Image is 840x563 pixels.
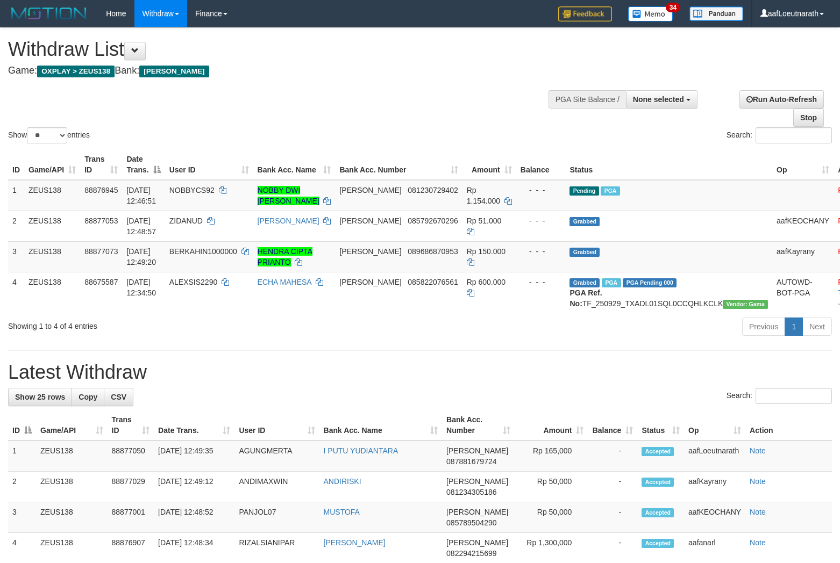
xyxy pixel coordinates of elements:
span: 88876945 [84,186,118,194]
th: Game/API: activate to sort column ascending [36,410,108,441]
td: [DATE] 12:49:12 [154,472,234,502]
a: Note [750,508,766,516]
td: ZEUS138 [24,272,80,313]
th: Amount: activate to sort column ascending [462,149,516,180]
a: [PERSON_NAME] [324,538,386,547]
a: ECHA MAHESA [258,278,311,286]
h1: Latest Withdraw [8,362,832,383]
th: Bank Acc. Name: activate to sort column ascending [253,149,336,180]
a: 1 [785,317,803,336]
th: Balance [516,149,566,180]
td: Rp 50,000 [515,472,588,502]
td: aafKayrany [772,241,834,272]
span: Pending [570,186,599,196]
td: aafKEOCHANY [772,211,834,241]
a: Run Auto-Refresh [739,90,824,109]
img: Button%20Memo.svg [628,6,673,21]
span: ZIDANUD [169,216,203,225]
td: 88877001 [108,502,154,533]
th: Status [565,149,772,180]
a: ANDIRISKI [324,477,361,486]
span: [PERSON_NAME] [139,66,209,77]
span: Accepted [642,478,674,487]
span: Copy 081230729402 to clipboard [408,186,458,194]
div: - - - [521,185,561,196]
span: Grabbed [570,248,600,257]
input: Search: [756,388,832,404]
a: Stop [793,109,824,127]
span: None selected [633,95,684,104]
h1: Withdraw List [8,39,549,60]
label: Search: [727,127,832,143]
label: Search: [727,388,832,404]
span: 88675587 [84,278,118,286]
h4: Game: Bank: [8,66,549,76]
a: Copy [72,388,104,406]
td: 2 [8,472,36,502]
b: PGA Ref. No: [570,288,602,308]
td: ANDIMAXWIN [234,472,319,502]
th: Date Trans.: activate to sort column ascending [154,410,234,441]
span: 88877073 [84,247,118,256]
a: NOBBY DWI [PERSON_NAME] [258,186,319,205]
td: 1 [8,441,36,472]
span: Copy 085822076561 to clipboard [408,278,458,286]
span: 34 [666,3,680,12]
td: Rp 165,000 [515,441,588,472]
span: Copy 089686870953 to clipboard [408,247,458,256]
span: CSV [111,393,126,401]
td: ZEUS138 [24,211,80,241]
th: User ID: activate to sort column ascending [234,410,319,441]
th: Balance: activate to sort column ascending [588,410,637,441]
span: Copy 085789504290 to clipboard [446,518,496,527]
span: [PERSON_NAME] [339,247,401,256]
td: - [588,502,637,533]
select: Showentries [27,127,67,143]
th: Action [745,410,832,441]
span: [PERSON_NAME] [339,216,401,225]
td: ZEUS138 [36,441,108,472]
th: Status: activate to sort column ascending [637,410,684,441]
a: Note [750,477,766,486]
a: Show 25 rows [8,388,72,406]
a: CSV [104,388,133,406]
td: aafKEOCHANY [684,502,745,533]
td: ZEUS138 [36,472,108,502]
th: Op: activate to sort column ascending [772,149,834,180]
span: Grabbed [570,217,600,226]
td: Rp 50,000 [515,502,588,533]
span: [PERSON_NAME] [446,477,508,486]
td: TF_250929_TXADL01SQL0CCQHLKCLK [565,272,772,313]
th: Bank Acc. Number: activate to sort column ascending [335,149,462,180]
img: Feedback.jpg [558,6,612,21]
a: HENDRA CIPTA PRIANTO [258,247,312,266]
span: Rp 600.000 [467,278,506,286]
span: Show 25 rows [15,393,65,401]
span: Copy 087881679724 to clipboard [446,457,496,466]
span: Marked by aafpengsreynich [602,278,621,287]
label: Show entries [8,127,90,143]
span: [PERSON_NAME] [339,278,401,286]
a: Next [802,317,832,336]
td: 3 [8,502,36,533]
td: [DATE] 12:49:35 [154,441,234,472]
span: [PERSON_NAME] [339,186,401,194]
th: Bank Acc. Name: activate to sort column ascending [319,410,443,441]
th: Game/API: activate to sort column ascending [24,149,80,180]
td: ZEUS138 [24,241,80,272]
th: Op: activate to sort column ascending [684,410,745,441]
th: User ID: activate to sort column ascending [165,149,253,180]
img: panduan.png [689,6,743,21]
div: - - - [521,277,561,287]
span: 88877053 [84,216,118,225]
span: Copy 085792670296 to clipboard [408,216,458,225]
a: Previous [742,317,785,336]
td: PANJOL07 [234,502,319,533]
th: Trans ID: activate to sort column ascending [80,149,122,180]
div: - - - [521,246,561,257]
a: I PUTU YUDIANTARA [324,446,398,455]
th: Date Trans.: activate to sort column descending [122,149,165,180]
span: Copy 081234305186 to clipboard [446,488,496,496]
input: Search: [756,127,832,143]
td: 2 [8,211,24,241]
